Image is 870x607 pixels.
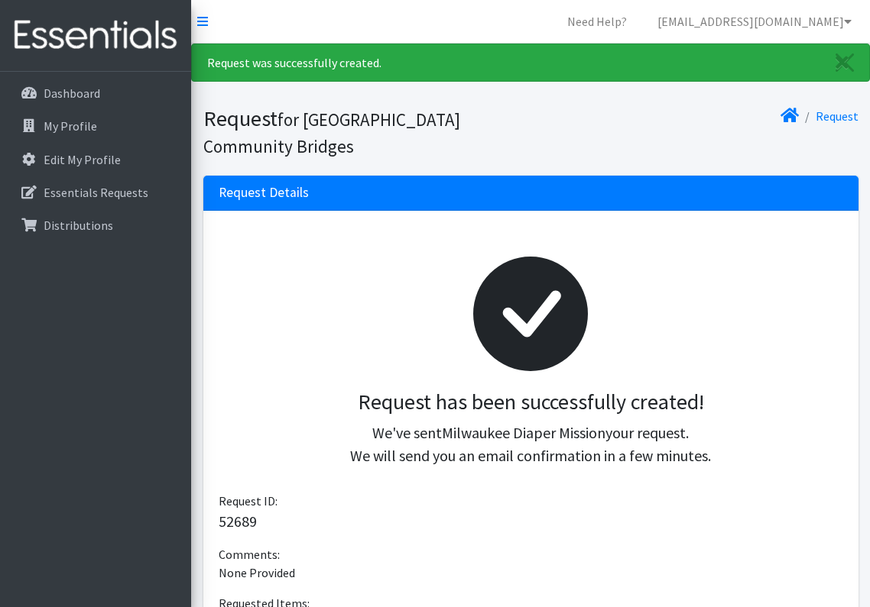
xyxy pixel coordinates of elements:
a: Dashboard [6,78,185,108]
p: Dashboard [44,86,100,101]
p: Essentials Requests [44,185,148,200]
a: Request [816,108,859,124]
span: Comments: [219,547,280,562]
small: for [GEOGRAPHIC_DATA] Community Bridges [203,108,460,157]
h1: Request [203,105,525,158]
img: HumanEssentials [6,10,185,61]
p: Edit My Profile [44,152,121,167]
p: My Profile [44,118,97,134]
h3: Request has been successfully created! [231,389,831,415]
a: [EMAIL_ADDRESS][DOMAIN_NAME] [645,6,864,37]
h3: Request Details [219,185,309,201]
p: 52689 [219,510,843,533]
a: Distributions [6,210,185,241]
a: Need Help? [555,6,639,37]
p: Distributions [44,218,113,233]
a: Edit My Profile [6,144,185,175]
p: We've sent your request. We will send you an email confirmation in a few minutes. [231,421,831,467]
a: My Profile [6,111,185,141]
div: Request was successfully created. [191,44,870,82]
span: None Provided [219,565,295,580]
a: Close [820,44,869,81]
span: Milwaukee Diaper Mission [442,423,605,442]
a: Essentials Requests [6,177,185,208]
span: Request ID: [219,493,278,509]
